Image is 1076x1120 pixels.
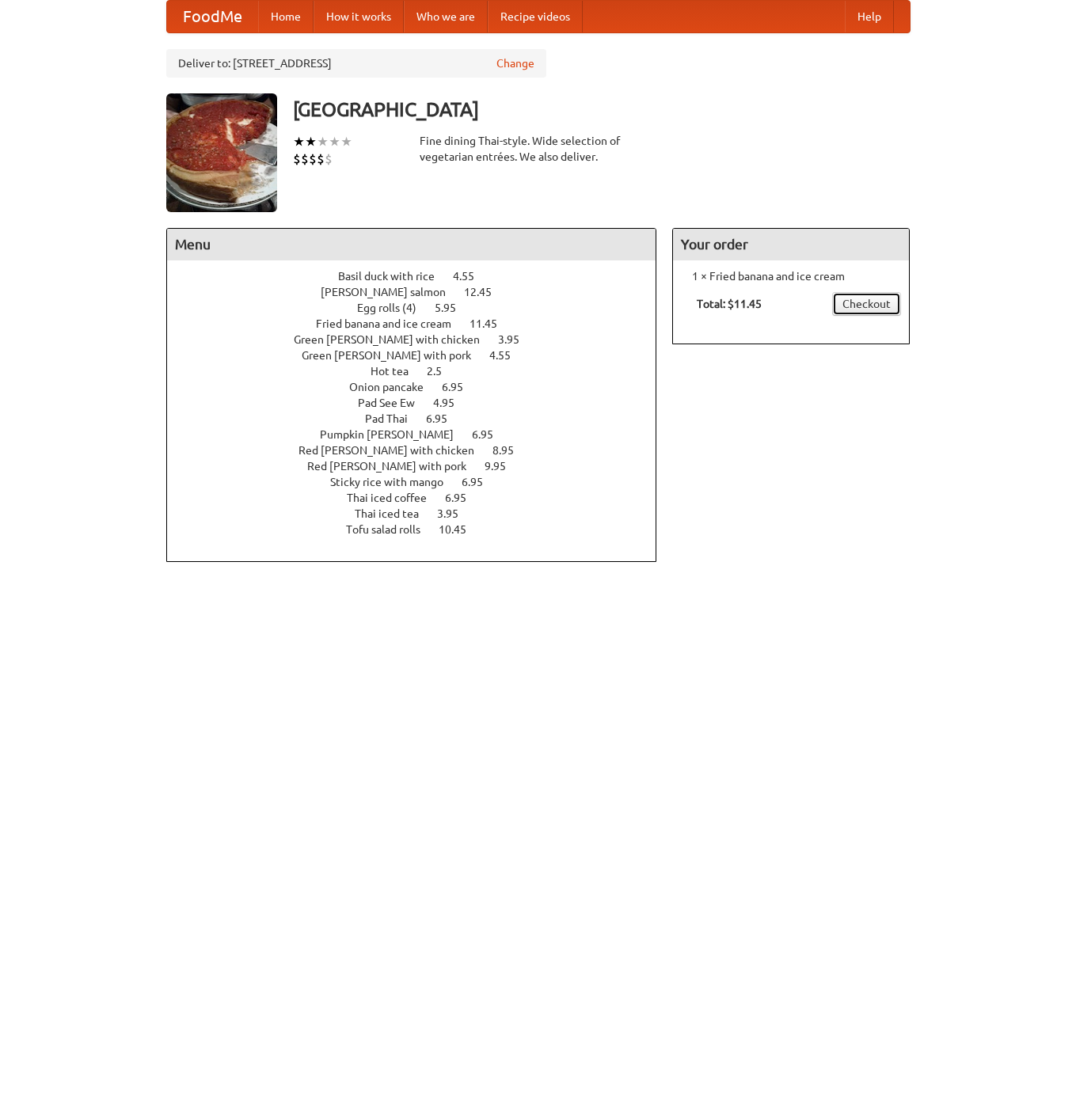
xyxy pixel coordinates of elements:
[329,133,340,150] li: ★
[302,349,540,362] a: Green [PERSON_NAME] with pork 4.55
[347,492,496,504] a: Thai iced coffee 6.95
[320,428,523,441] a: Pumpkin [PERSON_NAME] 6.95
[314,1,404,32] a: How it works
[301,150,309,168] li: $
[321,286,462,298] span: [PERSON_NAME] salmon
[317,150,325,168] li: $
[293,150,301,168] li: $
[330,476,512,488] a: Sticky rice with mango 6.95
[294,333,549,346] a: Green [PERSON_NAME] with chicken 3.95
[433,397,470,409] span: 4.95
[496,55,534,71] a: Change
[307,460,535,473] a: Red [PERSON_NAME] with pork 9.95
[320,428,470,441] span: Pumpkin [PERSON_NAME]
[681,268,901,284] li: 1 × Fried banana and ice cream
[321,286,521,298] a: [PERSON_NAME] salmon 12.45
[330,476,459,488] span: Sticky rice with mango
[346,523,436,536] span: Tofu salad rolls
[489,349,527,362] span: 4.55
[439,523,482,536] span: 10.45
[338,270,451,283] span: Basil duck with rice
[340,133,352,150] li: ★
[472,428,509,441] span: 6.95
[427,365,458,378] span: 2.5
[485,460,522,473] span: 9.95
[293,133,305,150] li: ★
[673,229,909,260] h4: Your order
[346,523,496,536] a: Tofu salad rolls 10.45
[316,317,527,330] a: Fried banana and ice cream 11.45
[349,381,492,393] a: Onion pancake 6.95
[325,150,333,168] li: $
[420,133,657,165] div: Fine dining Thai-style. Wide selection of vegetarian entrées. We also deliver.
[293,93,911,125] h3: [GEOGRAPHIC_DATA]
[357,302,485,314] a: Egg rolls (4) 5.95
[462,476,499,488] span: 6.95
[365,412,477,425] a: Pad Thai 6.95
[358,397,484,409] a: Pad See Ew 4.95
[498,333,535,346] span: 3.95
[166,93,277,212] img: angular.jpg
[357,302,432,314] span: Egg rolls (4)
[167,1,258,32] a: FoodMe
[453,270,490,283] span: 4.55
[492,444,530,457] span: 8.95
[355,507,488,520] a: Thai iced tea 3.95
[697,298,762,310] b: Total: $11.45
[317,133,329,150] li: ★
[426,412,463,425] span: 6.95
[404,1,488,32] a: Who we are
[167,229,656,260] h4: Menu
[464,286,508,298] span: 12.45
[488,1,583,32] a: Recipe videos
[442,381,479,393] span: 6.95
[437,507,474,520] span: 3.95
[445,492,482,504] span: 6.95
[371,365,471,378] a: Hot tea 2.5
[832,292,901,316] a: Checkout
[298,444,543,457] a: Red [PERSON_NAME] with chicken 8.95
[258,1,314,32] a: Home
[316,317,467,330] span: Fried banana and ice cream
[470,317,513,330] span: 11.45
[302,349,487,362] span: Green [PERSON_NAME] with pork
[365,412,424,425] span: Pad Thai
[845,1,894,32] a: Help
[166,49,546,78] div: Deliver to: [STREET_ADDRESS]
[371,365,424,378] span: Hot tea
[349,381,439,393] span: Onion pancake
[435,302,472,314] span: 5.95
[307,460,482,473] span: Red [PERSON_NAME] with pork
[298,444,490,457] span: Red [PERSON_NAME] with chicken
[305,133,317,150] li: ★
[309,150,317,168] li: $
[355,507,435,520] span: Thai iced tea
[294,333,496,346] span: Green [PERSON_NAME] with chicken
[358,397,431,409] span: Pad See Ew
[347,492,443,504] span: Thai iced coffee
[338,270,504,283] a: Basil duck with rice 4.55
